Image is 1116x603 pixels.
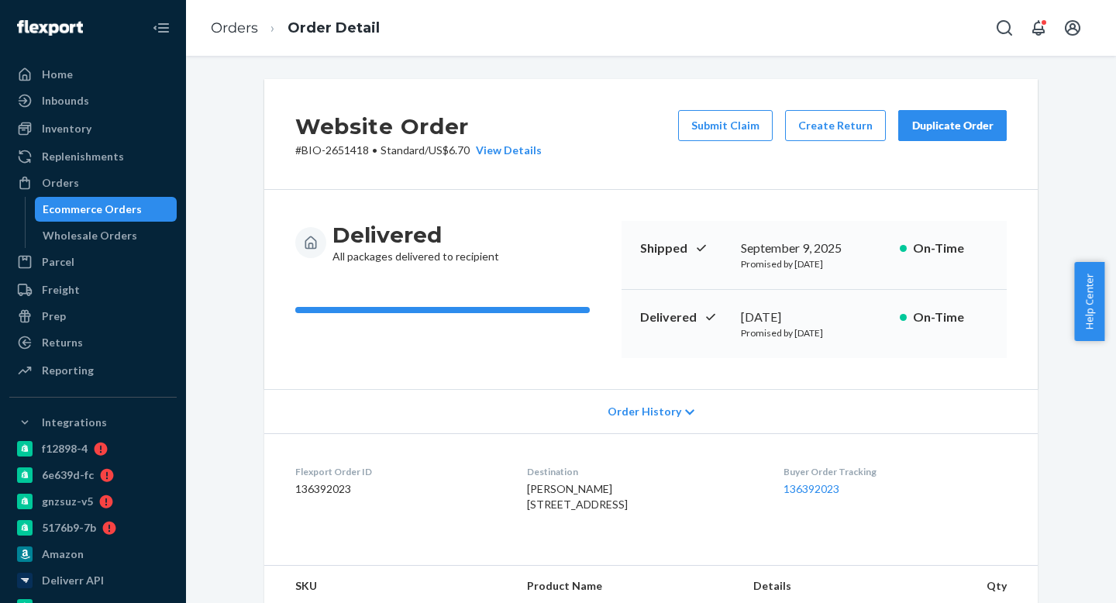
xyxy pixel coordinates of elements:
span: Standard [381,143,425,157]
button: View Details [470,143,542,158]
a: Orders [9,171,177,195]
div: Amazon [42,546,84,562]
p: On-Time [913,239,988,257]
div: 5176b9-7b [42,520,96,536]
div: Returns [42,335,83,350]
a: Parcel [9,250,177,274]
img: Flexport logo [17,20,83,36]
button: Open notifications [1023,12,1054,43]
a: Wholesale Orders [35,223,177,248]
div: Ecommerce Orders [43,202,142,217]
a: 5176b9-7b [9,515,177,540]
span: Order History [608,404,681,419]
dd: 136392023 [295,481,502,497]
button: Help Center [1074,262,1104,341]
dt: Buyer Order Tracking [784,465,1007,478]
div: Freight [42,282,80,298]
a: Replenishments [9,144,177,169]
iframe: Opens a widget where you can chat to one of our agents [1015,556,1100,595]
div: Reporting [42,363,94,378]
p: Delivered [640,308,728,326]
p: On-Time [913,308,988,326]
div: f12898-4 [42,441,88,457]
div: 6e639d-fc [42,467,94,483]
h3: Delivered [332,221,499,249]
a: 6e639d-fc [9,463,177,488]
dt: Flexport Order ID [295,465,502,478]
a: Order Detail [288,19,380,36]
a: Prep [9,304,177,329]
a: Ecommerce Orders [35,197,177,222]
a: gnzsuz-v5 [9,489,177,514]
div: Orders [42,175,79,191]
div: Duplicate Order [911,118,994,133]
a: f12898-4 [9,436,177,461]
a: Returns [9,330,177,355]
button: Integrations [9,410,177,435]
a: Inbounds [9,88,177,113]
button: Open Search Box [989,12,1020,43]
button: Duplicate Order [898,110,1007,141]
div: Wholesale Orders [43,228,137,243]
p: Shipped [640,239,728,257]
div: Replenishments [42,149,124,164]
dt: Destination [527,465,758,478]
div: [DATE] [741,308,887,326]
div: Prep [42,308,66,324]
button: Close Navigation [146,12,177,43]
p: Promised by [DATE] [741,257,887,270]
button: Open account menu [1057,12,1088,43]
a: Home [9,62,177,87]
div: Inventory [42,121,91,136]
div: Home [42,67,73,82]
h2: Website Order [295,110,542,143]
div: gnzsuz-v5 [42,494,93,509]
a: Amazon [9,542,177,567]
button: Submit Claim [678,110,773,141]
p: Promised by [DATE] [741,326,887,339]
ol: breadcrumbs [198,5,392,51]
span: • [372,143,377,157]
div: Deliverr API [42,573,104,588]
div: Integrations [42,415,107,430]
span: [PERSON_NAME] [STREET_ADDRESS] [527,482,628,511]
div: September 9, 2025 [741,239,887,257]
button: Create Return [785,110,886,141]
a: Inventory [9,116,177,141]
p: # BIO-2651418 / US$6.70 [295,143,542,158]
div: All packages delivered to recipient [332,221,499,264]
div: Parcel [42,254,74,270]
a: 136392023 [784,482,839,495]
a: Deliverr API [9,568,177,593]
div: Inbounds [42,93,89,109]
a: Reporting [9,358,177,383]
a: Freight [9,277,177,302]
a: Orders [211,19,258,36]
